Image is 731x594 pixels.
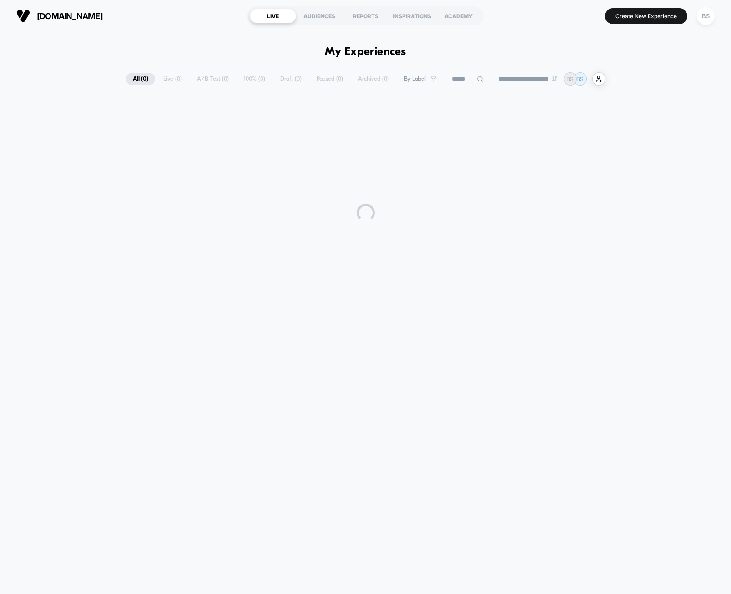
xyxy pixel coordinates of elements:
img: end [552,76,557,81]
button: Create New Experience [605,8,687,24]
div: ACADEMY [435,9,482,23]
div: AUDIENCES [296,9,343,23]
button: BS [694,7,717,25]
span: All ( 0 ) [126,73,155,85]
p: BS [566,76,574,82]
div: INSPIRATIONS [389,9,435,23]
p: BS [576,76,584,82]
img: Visually logo [16,9,30,23]
div: LIVE [250,9,296,23]
div: REPORTS [343,9,389,23]
span: [DOMAIN_NAME] [37,11,103,21]
h1: My Experiences [325,45,406,59]
button: [DOMAIN_NAME] [14,9,106,23]
span: By Label [404,76,426,82]
div: BS [697,7,715,25]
